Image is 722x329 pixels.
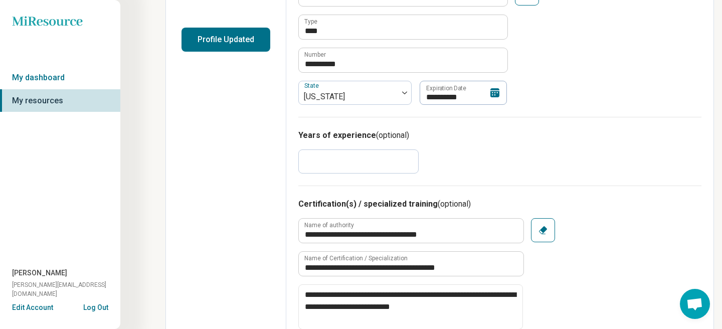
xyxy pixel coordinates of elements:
label: Name of Certification / Specialization [304,255,408,261]
label: Type [304,19,317,25]
label: Number [304,52,326,58]
span: (optional) [376,130,409,140]
div: Open chat [680,289,710,319]
button: Edit Account [12,302,53,313]
h3: Certification(s) / specialized training [298,198,701,210]
input: credential.supervisorLicense.0.name [299,15,507,39]
button: Profile Updated [182,28,270,52]
label: State [304,82,321,89]
span: [PERSON_NAME] [12,268,67,278]
span: [PERSON_NAME][EMAIL_ADDRESS][DOMAIN_NAME] [12,280,120,298]
span: (optional) [438,199,471,209]
button: Log Out [83,302,108,310]
h3: Years of experience [298,129,701,141]
label: Name of authority [304,222,354,228]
